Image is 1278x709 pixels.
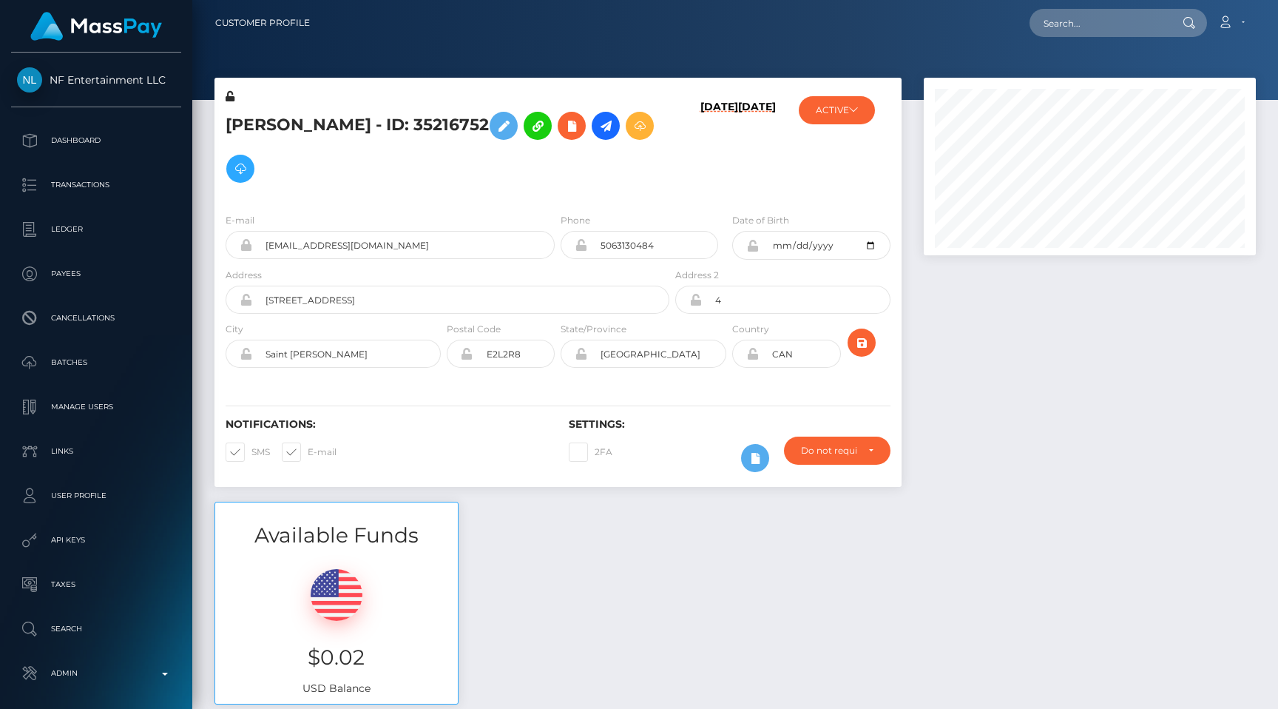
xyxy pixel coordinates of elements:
[226,214,254,227] label: E-mail
[11,611,181,648] a: Search
[799,96,875,124] button: ACTIVE
[17,574,175,596] p: Taxes
[675,269,719,282] label: Address 2
[17,307,175,329] p: Cancellations
[561,214,590,227] label: Phone
[11,344,181,381] a: Batches
[226,104,661,190] h5: [PERSON_NAME] - ID: 35216752
[700,101,738,195] h6: [DATE]
[226,269,262,282] label: Address
[11,566,181,603] a: Taxes
[226,443,270,462] label: SMS
[226,323,243,336] label: City
[17,174,175,196] p: Transactions
[801,445,856,457] div: Do not require
[11,477,181,514] a: User Profile
[561,323,626,336] label: State/Province
[215,551,458,704] div: USD Balance
[311,569,362,621] img: USD.png
[738,101,776,195] h6: [DATE]
[11,73,181,87] span: NF Entertainment LLC
[17,396,175,418] p: Manage Users
[11,522,181,559] a: API Keys
[17,662,175,685] p: Admin
[17,352,175,374] p: Batches
[282,443,337,462] label: E-mail
[11,211,181,248] a: Ledger
[11,255,181,292] a: Payees
[215,7,310,38] a: Customer Profile
[447,323,501,336] label: Postal Code
[732,323,769,336] label: Country
[17,218,175,241] p: Ledger
[30,12,162,41] img: MassPay Logo
[17,130,175,152] p: Dashboard
[11,389,181,426] a: Manage Users
[569,443,612,462] label: 2FA
[732,214,789,227] label: Date of Birth
[11,300,181,337] a: Cancellations
[784,437,890,465] button: Do not require
[569,418,890,431] h6: Settings:
[17,529,175,551] p: API Keys
[1029,9,1169,37] input: Search...
[11,655,181,692] a: Admin
[592,112,620,140] a: Initiate Payout
[226,418,547,431] h6: Notifications:
[226,643,447,672] h3: $0.02
[17,263,175,285] p: Payees
[17,618,175,640] p: Search
[17,67,42,93] img: NF Entertainment LLC
[17,485,175,507] p: User Profile
[11,122,181,159] a: Dashboard
[17,440,175,463] p: Links
[11,167,181,204] a: Transactions
[215,521,458,550] h3: Available Funds
[11,433,181,470] a: Links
